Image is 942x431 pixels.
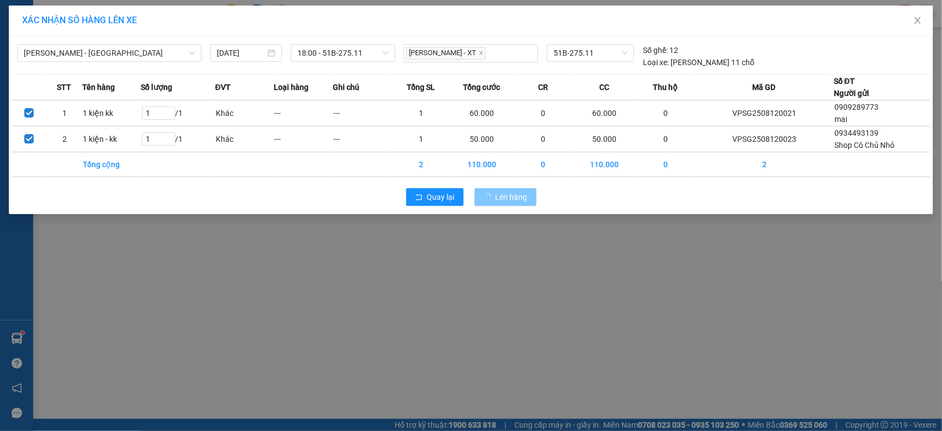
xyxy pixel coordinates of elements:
[496,191,528,203] span: Lên hàng
[24,45,195,61] span: Hồ Chí Minh - Cần Thơ
[274,100,333,126] td: ---
[643,44,678,56] div: 12
[643,44,668,56] span: Số ghế:
[392,152,451,177] td: 2
[475,188,536,206] button: Lên hàng
[643,56,754,68] div: [PERSON_NAME] 11 chỗ
[478,50,484,56] span: close
[47,100,82,126] td: 1
[215,126,274,152] td: Khác
[636,100,695,126] td: 0
[464,81,501,93] span: Tổng cước
[599,81,609,93] span: CC
[82,152,141,177] td: Tổng cộng
[834,115,847,124] span: mai
[514,152,573,177] td: 0
[450,100,514,126] td: 60.000
[573,100,636,126] td: 60.000
[392,126,451,152] td: 1
[636,152,695,177] td: 0
[643,56,669,68] span: Loại xe:
[141,100,215,126] td: / 1
[82,100,141,126] td: 1 kiện kk
[753,81,776,93] span: Mã GD
[902,6,933,36] button: Close
[913,16,922,25] span: close
[82,126,141,152] td: 1 kiện - kk
[22,15,137,25] span: XÁC NHẬN SỐ HÀNG LÊN XE
[538,81,548,93] span: CR
[274,81,308,93] span: Loại hàng
[333,126,392,152] td: ---
[514,126,573,152] td: 0
[514,100,573,126] td: 0
[47,126,82,152] td: 2
[695,152,834,177] td: 2
[82,81,115,93] span: Tên hàng
[427,191,455,203] span: Quay lại
[636,126,695,152] td: 0
[215,81,231,93] span: ĐVT
[217,47,265,59] input: 12/08/2025
[483,193,496,201] span: loading
[573,126,636,152] td: 50.000
[695,100,834,126] td: VPSG2508120021
[406,47,486,60] span: [PERSON_NAME] - XT
[834,75,869,99] div: Số ĐT Người gửi
[141,126,215,152] td: / 1
[215,100,274,126] td: Khác
[57,81,71,93] span: STT
[450,152,514,177] td: 110.000
[653,81,678,93] span: Thu hộ
[415,193,423,202] span: rollback
[834,103,879,111] span: 0909289773
[450,126,514,152] td: 50.000
[573,152,636,177] td: 110.000
[695,126,834,152] td: VPSG2508120023
[406,188,464,206] button: rollbackQuay lại
[554,45,627,61] span: 51B-275.11
[274,126,333,152] td: ---
[141,81,173,93] span: Số lượng
[834,129,879,137] span: 0934493139
[297,45,388,61] span: 18:00 - 51B-275.11
[392,100,451,126] td: 1
[407,81,435,93] span: Tổng SL
[333,81,359,93] span: Ghi chú
[834,141,895,150] span: Shop Cô Chủ Nhỏ
[333,100,392,126] td: ---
